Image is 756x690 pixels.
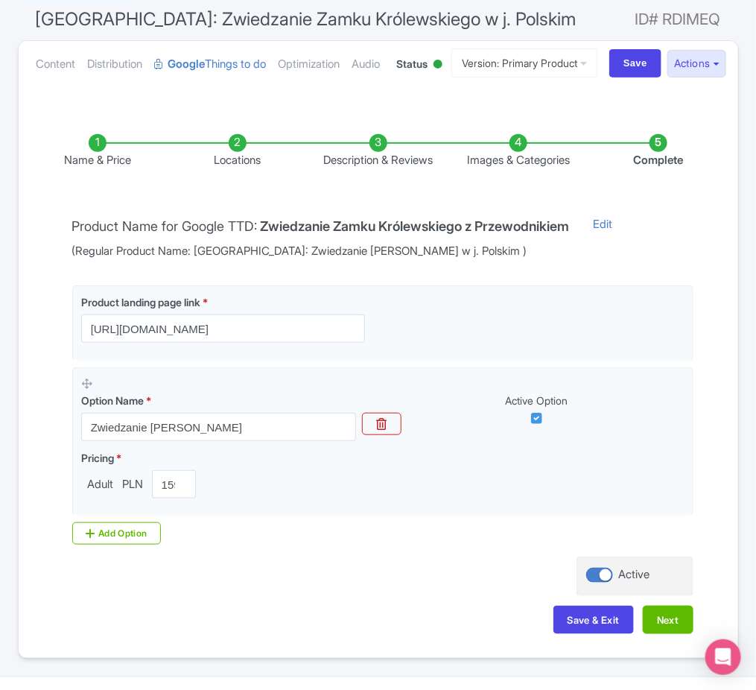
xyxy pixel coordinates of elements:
[619,566,650,583] div: Active
[72,218,258,234] span: Product Name for Google TTD:
[152,470,196,498] input: 0.00
[505,394,568,407] span: Active Option
[28,134,168,169] li: Name & Price
[88,41,143,88] a: Distribution
[431,54,445,77] div: Active
[352,41,381,88] a: Audio
[81,394,144,407] span: Option Name
[81,413,357,441] input: Option Name
[72,243,570,260] span: (Regular Product Name: [GEOGRAPHIC_DATA]: Zwiedzanie [PERSON_NAME] w j. Polskim )
[448,134,588,169] li: Images & Categories
[81,452,114,464] span: Pricing
[119,476,146,493] span: PLN
[588,134,728,169] li: Complete
[451,48,597,77] a: Version: Primary Product
[261,219,570,234] h4: Zwiedzanie Zamku Królewskiego z Przewodnikiem
[81,314,365,343] input: Product landing page link
[72,522,162,545] div: Add Option
[609,49,661,77] input: Save
[155,41,267,88] a: GoogleThings to do
[168,56,206,73] strong: Google
[643,606,693,634] button: Next
[36,8,576,30] span: [GEOGRAPHIC_DATA]: Zwiedzanie Zamku Królewskiego w j. Polskim
[279,41,340,88] a: Optimization
[579,216,628,259] a: Edit
[308,134,448,169] li: Description & Reviews
[81,476,119,493] span: Adult
[81,296,200,308] span: Product landing page link
[396,56,428,72] span: Status
[36,41,76,88] a: Content
[553,606,634,634] button: Save & Exit
[635,4,721,34] span: ID# RDIMEQ
[168,134,308,169] li: Locations
[705,639,741,675] div: Open Intercom Messenger
[667,50,726,77] button: Actions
